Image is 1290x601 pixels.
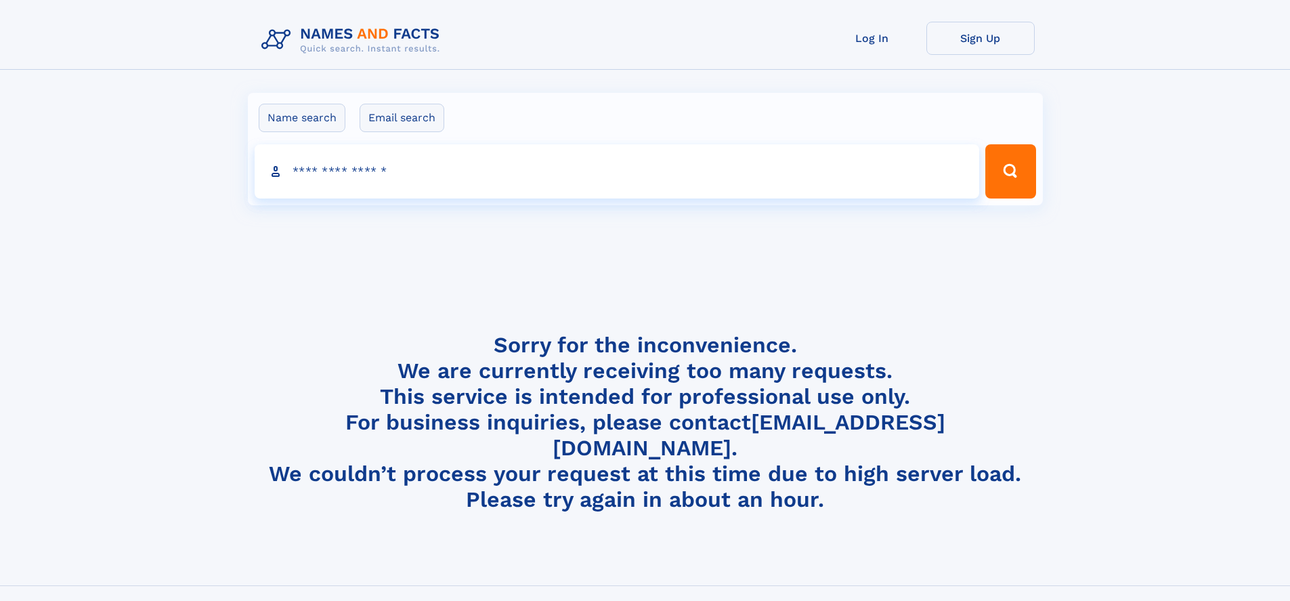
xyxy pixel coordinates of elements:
[255,144,980,199] input: search input
[256,332,1035,513] h4: Sorry for the inconvenience. We are currently receiving too many requests. This service is intend...
[985,144,1035,199] button: Search Button
[360,104,444,132] label: Email search
[926,22,1035,55] a: Sign Up
[818,22,926,55] a: Log In
[259,104,345,132] label: Name search
[553,409,945,461] a: [EMAIL_ADDRESS][DOMAIN_NAME]
[256,22,451,58] img: Logo Names and Facts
